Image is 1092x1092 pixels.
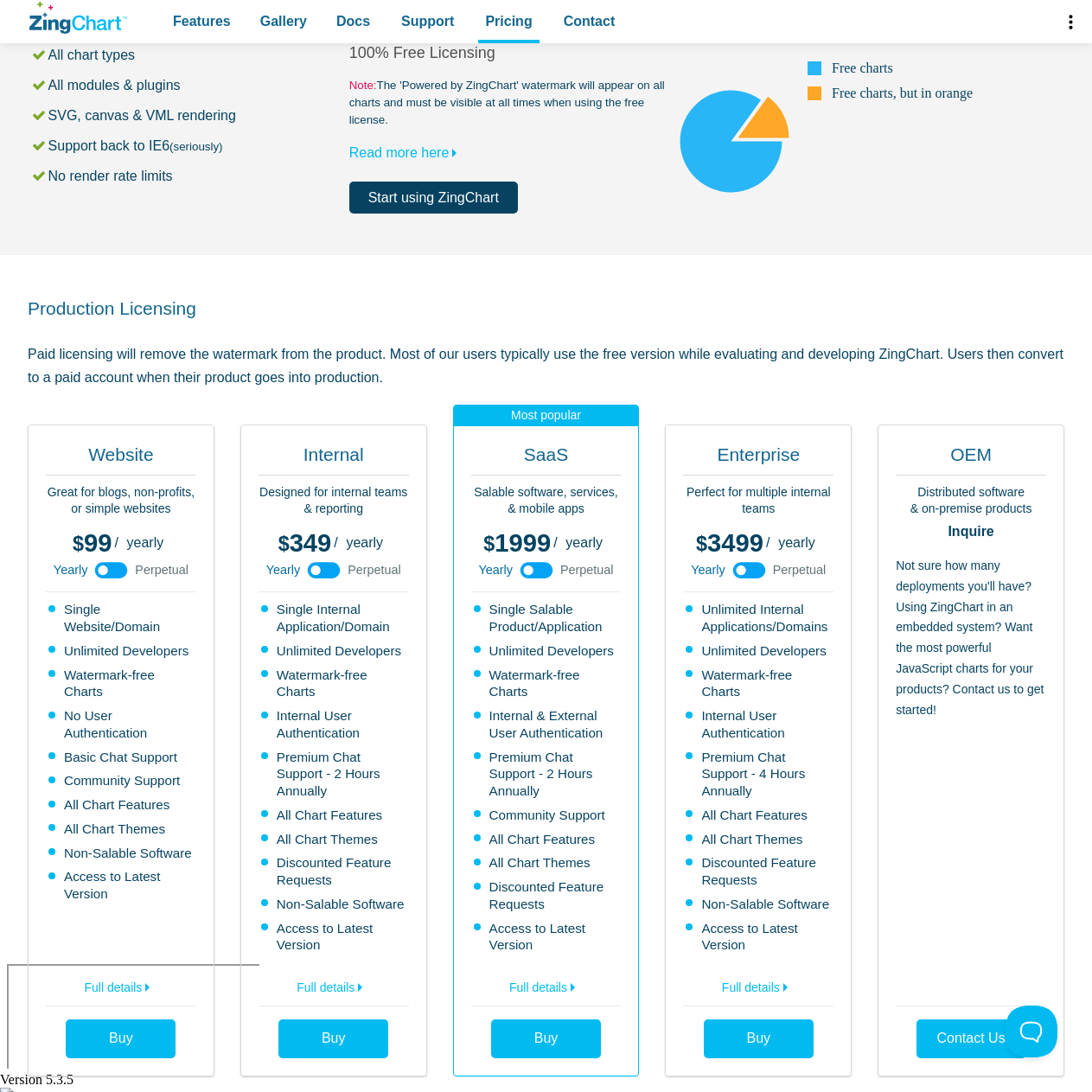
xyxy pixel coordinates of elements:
li: Internal User Authentication [686,707,833,742]
a: Buy [66,1019,176,1058]
span: yearly [127,535,164,550]
p: Salable software, services, & mobile apps [471,484,622,518]
iframe: Toggle Customer Support [1006,1006,1057,1057]
small: The 'Powered by ZingChart' watermark will appear on all charts and must be visible at all times w... [349,77,671,129]
p: Great for blogs, non-profits, or simple websites [46,484,196,518]
a: Full details [683,971,833,999]
li: Access to Latest Version [686,920,833,955]
li: Access to Latest Version [261,920,409,955]
li: Watermark-free Charts [48,667,196,701]
span: 99 [73,529,112,557]
li: Premium Chat Support - 2 Hours Annually [474,749,622,800]
span: Support [401,10,454,33]
span: 349 [278,529,332,557]
span: / [114,536,118,550]
li: Discounted Feature Requests [474,878,622,913]
li: Unlimited Developers [261,642,409,660]
li: Unlimited Developers [48,642,196,660]
li: Access to Latest Version [48,868,196,903]
li: All Chart Features [474,831,622,848]
span: Perpetual [135,564,188,576]
p: Perfect for multiple internal teams [683,484,833,518]
li: Access to Latest Version [474,920,622,955]
span: Contact Us [937,1031,1006,1045]
span: yearly [346,535,383,550]
li: All Chart Features [686,807,833,824]
li: All modules & plugins [30,73,349,97]
li: SVG, canvas & VML rendering [30,104,349,127]
li: Premium Chat Support - 2 Hours Annually [261,749,409,800]
li: All Chart Themes [261,831,409,848]
li: Single Salable Product/Application [474,601,622,635]
iframe: profile [7,25,270,158]
a: Full details [46,971,196,999]
li: Non-Salable Software [686,896,833,913]
span: Pricing [485,10,532,33]
li: Single Website/Domain [48,601,196,635]
h2: Production Licensing [28,297,1064,320]
li: Discounted Feature Requests [261,854,409,889]
a: Buy [278,1019,388,1058]
li: Watermark-free Charts [261,667,409,701]
a: Contact Us [916,1019,1026,1058]
li: Unlimited Developers [686,642,833,660]
span: Yearly [266,564,300,576]
li: Discounted Feature Requests [686,854,833,889]
li: All Chart Features [261,807,409,824]
span: / [334,536,337,550]
a: Read more here [349,145,465,160]
li: Community Support [474,807,622,824]
strong: Inquire [896,525,1046,539]
p: Distributed software & on-premise products [896,484,1046,518]
h2: SaaS [471,443,622,476]
span: Perpetual [773,564,827,576]
a: Start using ZingChart [349,182,518,214]
a: ZingChart Logo. Click to return to the homepage [29,2,127,34]
li: Watermark-free Charts [686,667,833,701]
span: 1999 [483,529,551,557]
p: Designed for internal teams & reporting [259,484,409,518]
p: Not sure how many deployments you'll have? Using ZingChart in an embedded system? Want the most p... [896,556,1046,997]
li: Internal User Authentication [261,707,409,742]
a: Buy [704,1019,814,1058]
li: All Chart Themes [48,821,196,838]
span: Yearly [478,564,512,576]
span: Features [173,10,231,33]
span: Yearly [691,564,725,576]
span: Buy [534,1031,559,1045]
h2: OEM [896,443,1046,476]
a: Full details [259,971,409,999]
a: Buy [491,1019,601,1058]
li: Unlimited Developers [474,642,622,660]
h2: Enterprise [683,443,833,476]
li: Premium Chat Support - 4 Hours Annually [686,749,833,800]
li: All Chart Features [48,796,196,814]
h2: 100% Free Licensing [349,43,671,63]
span: Docs [336,10,370,33]
li: Basic Chat Support [48,749,196,766]
span: / [766,536,770,550]
li: Single Internal Application/Domain [261,601,409,635]
span: Contact [564,10,616,33]
h2: Internal [259,443,409,476]
span: yearly [778,535,815,550]
li: All Chart Themes [474,854,622,872]
h2: Website [46,443,196,476]
small: (seriously) [169,140,222,153]
span: Yearly [54,564,87,576]
span: / [553,536,557,550]
li: No render rate limits [30,164,349,188]
li: Non-Salable Software [48,845,196,862]
a: Full details [471,971,622,999]
li: All Chart Themes [686,831,833,848]
li: Internal & External User Authentication [474,707,622,742]
span: Buy [322,1031,346,1045]
span: Note: [349,79,377,92]
li: No User Authentication [48,707,196,742]
span: Buy [109,1031,133,1045]
span: Buy [747,1031,771,1045]
p: Paid licensing will remove the watermark from the product. Most of our users typically use the fr... [28,342,1064,389]
span: yearly [565,535,603,550]
li: Unlimited Internal Applications/Domains [686,601,833,635]
li: Watermark-free Charts [474,667,622,701]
